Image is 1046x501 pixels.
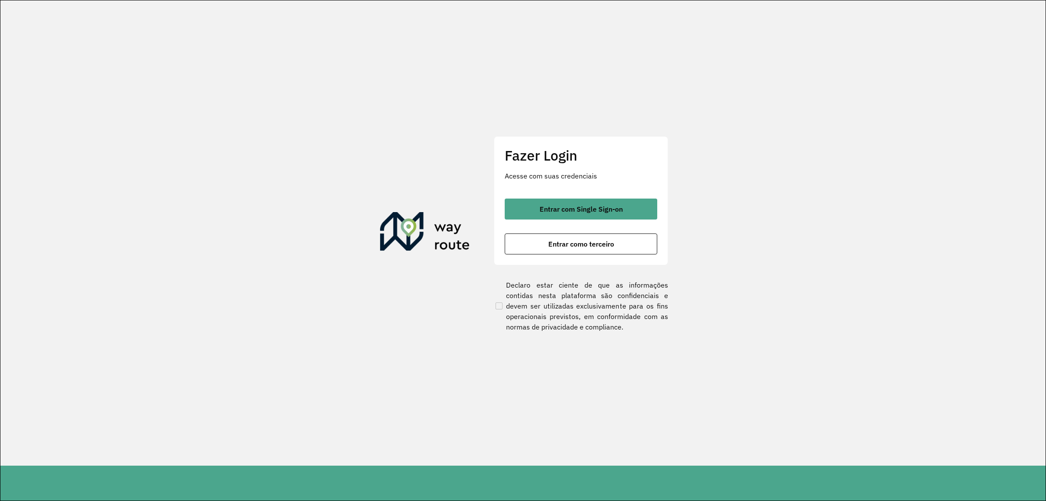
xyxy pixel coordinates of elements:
img: Roteirizador AmbevTech [380,212,470,254]
button: button [505,199,657,220]
span: Entrar com Single Sign-on [540,206,623,213]
label: Declaro estar ciente de que as informações contidas nesta plataforma são confidenciais e devem se... [494,280,668,332]
button: button [505,233,657,254]
p: Acesse com suas credenciais [505,171,657,181]
h2: Fazer Login [505,147,657,164]
span: Entrar como terceiro [548,240,614,247]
